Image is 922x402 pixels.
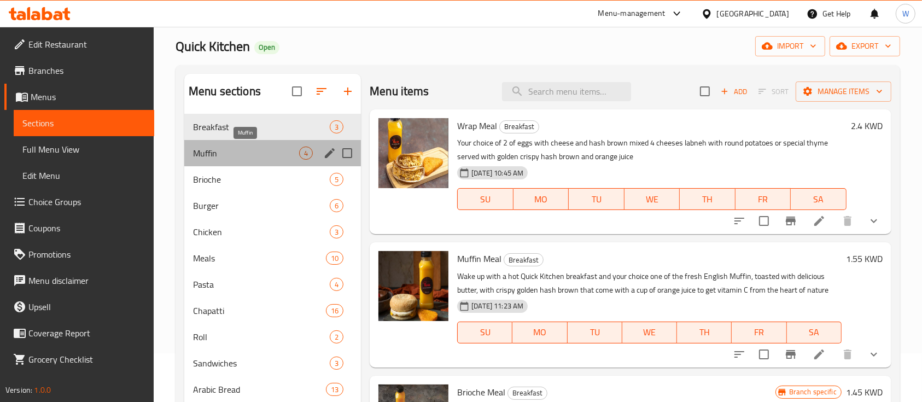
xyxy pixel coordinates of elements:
[254,43,279,52] span: Open
[193,225,330,238] span: Chicken
[299,147,313,160] div: items
[787,322,842,343] button: SA
[726,208,752,234] button: sort-choices
[785,387,841,397] span: Branch specific
[5,383,32,397] span: Version:
[28,327,145,340] span: Coverage Report
[861,341,887,368] button: show more
[330,279,343,290] span: 4
[330,332,343,342] span: 2
[193,199,330,212] span: Burger
[518,191,565,207] span: MO
[193,252,326,265] div: Meals
[517,324,563,340] span: MO
[370,83,429,100] h2: Menu items
[684,191,731,207] span: TH
[732,322,786,343] button: FR
[508,387,547,399] span: Breakfast
[184,324,361,350] div: Roll2
[4,215,154,241] a: Coupons
[28,300,145,313] span: Upsell
[504,254,543,266] span: Breakfast
[504,253,544,266] div: Breakfast
[193,278,330,291] span: Pasta
[867,348,880,361] svg: Show Choices
[830,36,900,56] button: export
[598,7,666,20] div: Menu-management
[4,57,154,84] a: Branches
[184,114,361,140] div: Breakfast3
[193,330,330,343] div: Roll
[4,294,154,320] a: Upsell
[726,341,752,368] button: sort-choices
[326,253,343,264] span: 10
[326,304,343,317] div: items
[193,173,330,186] span: Brioche
[500,120,539,133] span: Breakfast
[835,208,861,234] button: delete
[184,350,361,376] div: Sandwiches3
[193,357,330,370] div: Sandwiches
[22,116,145,130] span: Sections
[717,8,789,20] div: [GEOGRAPHIC_DATA]
[861,208,887,234] button: show more
[629,191,676,207] span: WE
[755,36,825,56] button: import
[14,136,154,162] a: Full Menu View
[462,191,509,207] span: SU
[184,271,361,298] div: Pasta4
[851,118,883,133] h6: 2.4 KWD
[330,225,343,238] div: items
[764,39,816,53] span: import
[457,118,497,134] span: Wrap Meal
[457,136,847,164] p: Your choice of 2 of eggs with cheese and hash brown mixed 4 cheeses labneh with round potatoes or...
[740,191,787,207] span: FR
[330,199,343,212] div: items
[28,195,145,208] span: Choice Groups
[4,31,154,57] a: Edit Restaurant
[330,357,343,370] div: items
[467,168,528,178] span: [DATE] 10:45 AM
[330,227,343,237] span: 3
[499,120,539,133] div: Breakfast
[457,322,512,343] button: SU
[326,252,343,265] div: items
[791,324,837,340] span: SA
[308,78,335,104] span: Sort sections
[193,120,330,133] div: Breakfast
[677,322,732,343] button: TH
[846,251,883,266] h6: 1.55 KWD
[4,84,154,110] a: Menus
[330,330,343,343] div: items
[572,324,618,340] span: TU
[28,248,145,261] span: Promotions
[752,343,775,366] span: Select to update
[300,148,312,159] span: 4
[184,219,361,245] div: Chicken3
[467,301,528,311] span: [DATE] 11:23 AM
[627,324,673,340] span: WE
[502,82,631,101] input: search
[512,322,567,343] button: MO
[736,188,791,210] button: FR
[184,140,361,166] div: Muffin4edit
[716,83,751,100] span: Add item
[189,83,261,100] h2: Menu sections
[4,241,154,267] a: Promotions
[330,120,343,133] div: items
[176,34,250,59] span: Quick Kitchen
[569,188,625,210] button: TU
[14,162,154,189] a: Edit Menu
[457,270,842,297] p: Wake up with a hot Quick Kitchen breakfast and your choice one of the fresh English Muffin, toast...
[751,83,796,100] span: Select section first
[378,251,448,321] img: Muffin Meal
[791,188,847,210] button: SA
[28,64,145,77] span: Branches
[28,353,145,366] span: Grocery Checklist
[330,173,343,186] div: items
[568,322,622,343] button: TU
[778,208,804,234] button: Branch-specific-item
[796,81,891,102] button: Manage items
[813,348,826,361] a: Edit menu item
